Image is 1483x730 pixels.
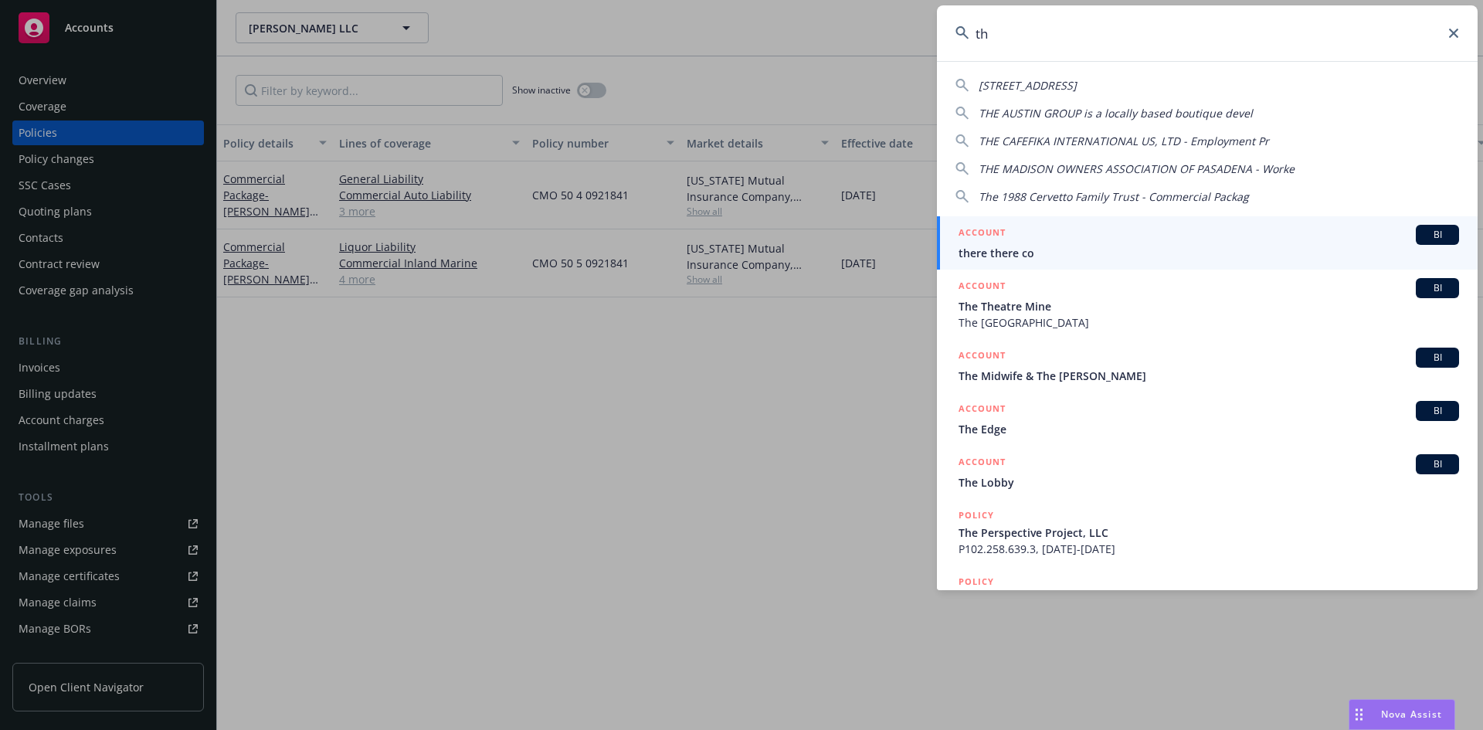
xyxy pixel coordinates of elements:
h5: ACCOUNT [959,278,1006,297]
span: Nova Assist [1381,708,1442,721]
h5: ACCOUNT [959,454,1006,473]
span: THE AUSTIN GROUP is a locally based boutique devel [979,106,1253,121]
a: ACCOUNTBIThe Theatre MineThe [GEOGRAPHIC_DATA] [937,270,1478,339]
span: The Midwife & The [PERSON_NAME] [959,368,1459,384]
span: BI [1422,228,1453,242]
span: BI [1422,457,1453,471]
span: THE MADISON OWNERS ASSOCIATION OF PASADENA - Worke [979,161,1295,176]
input: Search... [937,5,1478,61]
span: BI [1422,404,1453,418]
h5: POLICY [959,508,994,523]
div: Drag to move [1349,700,1369,729]
h5: ACCOUNT [959,225,1006,243]
span: The 1988 Cervetto Family Trust - Commercial Packag [979,189,1249,204]
h5: ACCOUNT [959,401,1006,419]
span: [STREET_ADDRESS] [979,78,1077,93]
span: The [GEOGRAPHIC_DATA] [959,314,1459,331]
span: The Perspective Project, LLC [959,525,1459,541]
span: BI [1422,281,1453,295]
span: there there co [959,245,1459,261]
button: Nova Assist [1349,699,1455,730]
span: P102.258.639.3, [DATE]-[DATE] [959,541,1459,557]
a: ACCOUNTBIthere there co [937,216,1478,270]
a: POLICYThe Perspective Project, LLCP102.258.639.3, [DATE]-[DATE] [937,499,1478,565]
span: The Lobby [959,474,1459,491]
h5: POLICY [959,574,994,589]
a: ACCOUNTBIThe Edge [937,392,1478,446]
span: The Edge [959,421,1459,437]
a: ACCOUNTBIThe Midwife & The [PERSON_NAME] [937,339,1478,392]
span: BI [1422,351,1453,365]
a: POLICY [937,565,1478,632]
span: THE CAFEFIKA INTERNATIONAL US, LTD - Employment Pr [979,134,1269,148]
h5: ACCOUNT [959,348,1006,366]
span: The Theatre Mine [959,298,1459,314]
a: ACCOUNTBIThe Lobby [937,446,1478,499]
